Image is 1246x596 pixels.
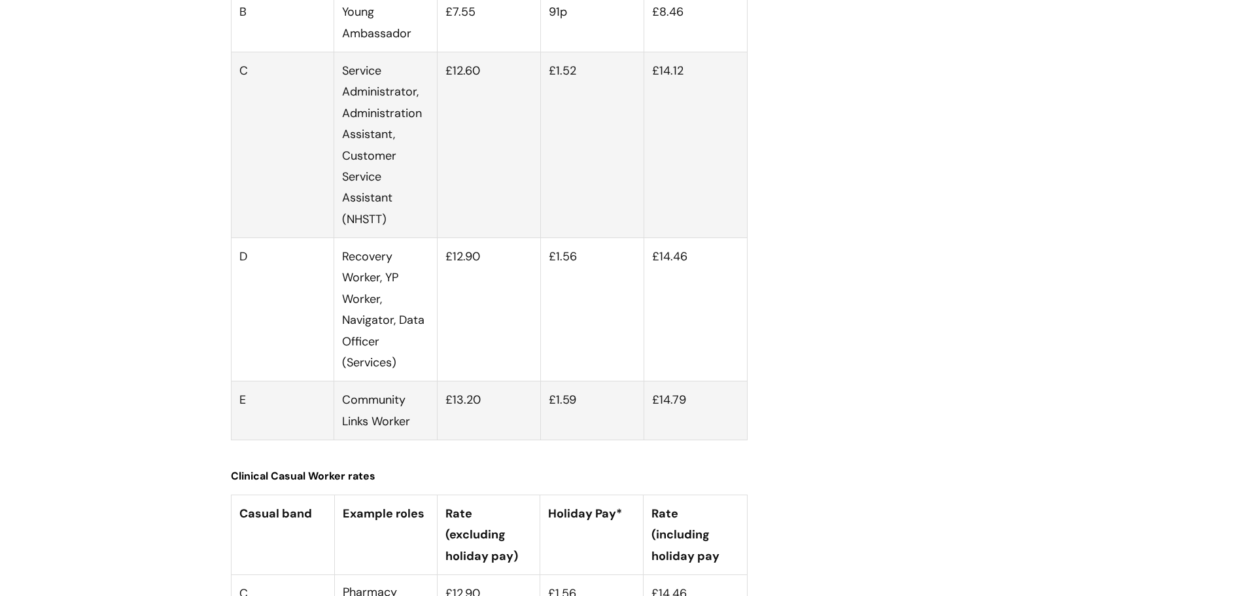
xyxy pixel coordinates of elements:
[334,238,438,381] td: Recovery Worker, YP Worker, Navigator, Data Officer (Services)
[231,238,334,381] td: D
[644,381,747,440] td: £14.79
[540,381,644,440] td: £1.59
[334,381,438,440] td: Community Links Worker
[438,52,541,237] td: £12.60
[540,495,644,574] th: Holiday Pay*
[644,52,747,237] td: £14.12
[231,381,334,440] td: E
[644,495,747,574] th: Rate (including holiday pay
[334,52,438,237] td: Service Administrator, Administration Assistant, Customer Service Assistant (NHSTT)
[231,52,334,237] td: C
[231,495,334,574] th: Casual band
[540,238,644,381] td: £1.56
[231,469,375,483] span: Clinical Casual Worker rates
[438,495,540,574] th: Rate (excluding holiday pay)
[644,238,747,381] td: £14.46
[334,495,438,574] th: Example roles
[438,381,541,440] td: £13.20
[540,52,644,237] td: £1.52
[438,238,541,381] td: £12.90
